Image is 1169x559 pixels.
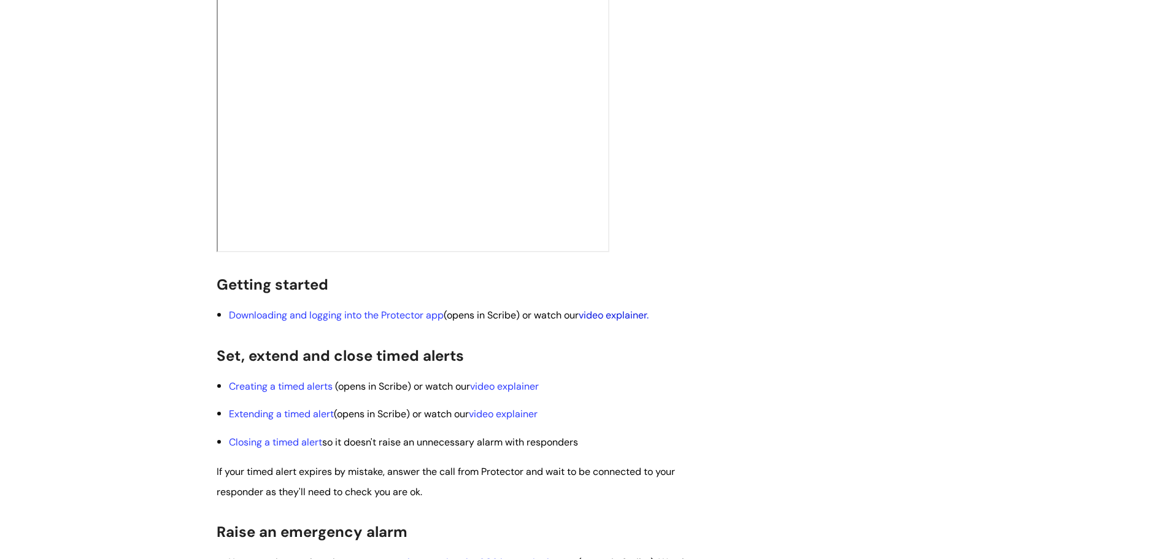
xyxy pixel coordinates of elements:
[217,522,407,541] span: Raise an emergency alarm
[229,407,469,420] a: Extending a timed alert(opens in Scribe) or watch our
[217,346,464,365] span: Set, extend and close timed alerts
[229,436,578,449] span: so it doesn't raise an unnecessary alarm with responders
[229,309,444,322] a: Downloading and logging into the Protector app
[335,380,539,393] span: (opens in Scribe) or watch our
[334,407,469,420] span: (opens in Scribe) or watch our
[469,407,538,420] a: video explainer
[217,465,675,498] span: If your timed alert expires by mistake, answer the call from Protector and wait to be connected t...
[470,380,539,393] a: video explainer
[229,309,649,322] span: (opens in Scribe) or watch our
[229,436,322,449] a: Closing a timed alert
[579,309,649,322] a: video explainer.
[229,380,333,393] a: Creating a timed alerts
